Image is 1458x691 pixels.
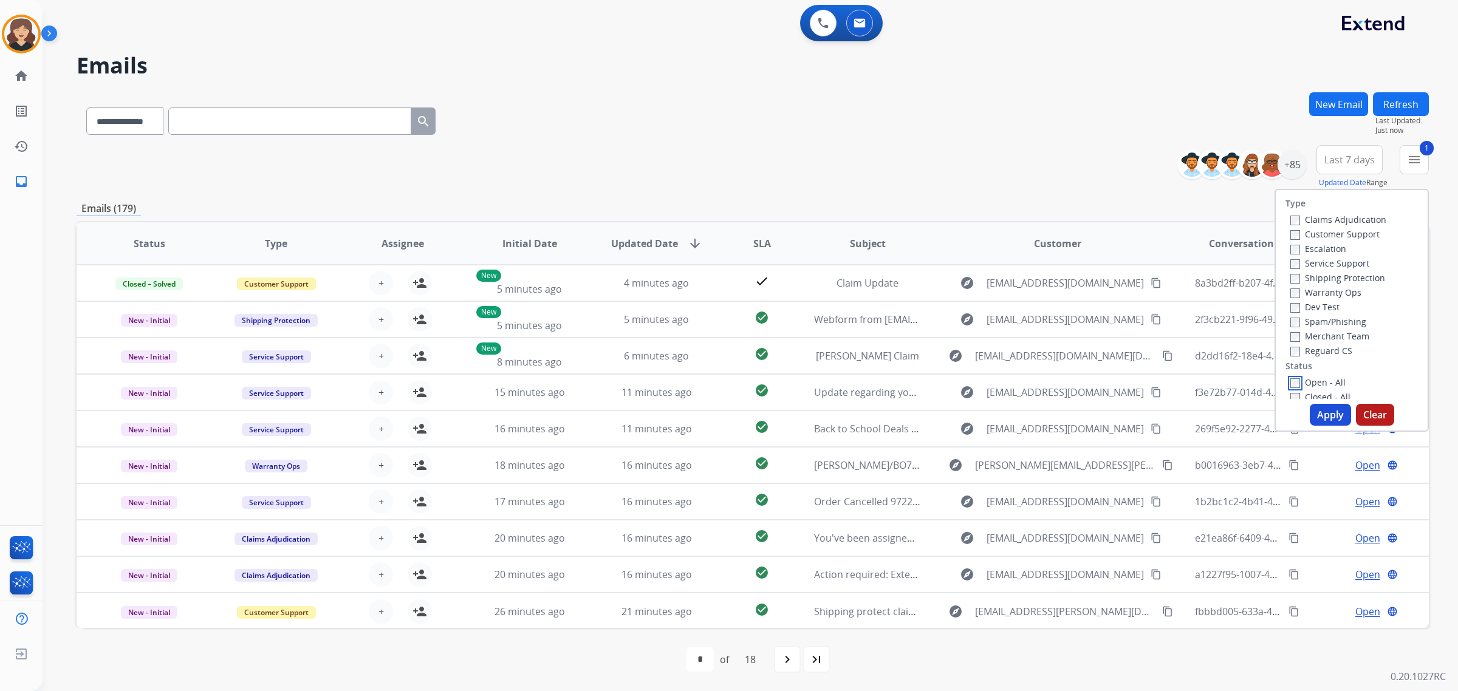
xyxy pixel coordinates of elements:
span: New - Initial [121,533,177,545]
mat-icon: person_add [412,458,427,472]
p: New [476,306,501,318]
span: e21ea86f-6409-4c19-b264-a3f53b182f9d [1195,531,1376,545]
span: [EMAIL_ADDRESS][DOMAIN_NAME][DATE] [975,349,1155,363]
mat-icon: content_copy [1151,569,1162,580]
span: Action required: Extend claim approved for replacement [814,568,1072,581]
mat-icon: language [1387,533,1398,543]
span: You've been assigned a new service order: afa4c9ad-e4c0-4ed6-8961-fe8f1e2e1e08 [814,531,1190,545]
input: Dev Test [1290,303,1300,313]
span: SLA [753,236,771,251]
button: Updated Date [1319,178,1366,188]
label: Closed - All [1290,391,1350,403]
input: Customer Support [1290,230,1300,240]
input: Service Support [1290,259,1300,269]
span: New - Initial [121,350,177,363]
mat-icon: explore [960,312,974,327]
mat-icon: person_add [412,531,427,545]
span: b0016963-3eb7-4fa3-819a-ccd4a41f49b1 [1195,458,1378,472]
button: + [369,307,393,332]
span: Open [1355,604,1380,619]
span: 26 minutes ago [495,605,565,618]
span: Open [1355,531,1380,545]
span: + [378,531,384,545]
mat-icon: explore [960,531,974,545]
mat-icon: history [14,139,29,154]
label: Escalation [1290,243,1346,254]
span: 1b2bc1c2-4b41-4460-89a1-519ff14d73c7 [1195,495,1378,508]
mat-icon: language [1387,606,1398,617]
span: Webform from [EMAIL_ADDRESS][DOMAIN_NAME] on [DATE] [814,313,1089,326]
mat-icon: check_circle [755,383,769,398]
span: Claims Adjudication [234,533,318,545]
span: Initial Date [502,236,557,251]
span: 16 minutes ago [621,495,692,508]
span: [EMAIL_ADDRESS][DOMAIN_NAME] [987,494,1144,509]
mat-icon: explore [960,494,974,509]
button: New Email [1309,92,1368,116]
span: 4 minutes ago [624,276,689,290]
input: Warranty Ops [1290,288,1300,298]
span: Customer Support [237,606,316,619]
span: Update regarding your fulfillment method for Service Order: 698ed6a5-86e5-4c26-8730-2a702903079b [814,386,1280,399]
button: Clear [1356,404,1394,426]
button: 1 [1400,145,1429,174]
span: [PERSON_NAME] Claim [816,349,919,363]
p: New [476,270,501,282]
mat-icon: content_copy [1151,387,1162,398]
span: Order Cancelled 9722510508 [814,495,945,508]
mat-icon: person_add [412,567,427,582]
span: 8a3bd2ff-b207-4f4b-9a9b-0751f3145019 [1195,276,1376,290]
span: a1227f95-1007-442b-9b15-0ab392eff859 [1195,568,1377,581]
span: Service Support [242,350,311,363]
mat-icon: check_circle [755,347,769,361]
label: Claims Adjudication [1290,214,1386,225]
label: Service Support [1290,257,1369,269]
mat-icon: person_add [412,421,427,436]
span: Just now [1375,126,1429,135]
span: 16 minutes ago [495,422,565,435]
mat-icon: content_copy [1151,314,1162,325]
span: 1 [1420,141,1434,155]
span: 11 minutes ago [621,386,692,399]
mat-icon: content_copy [1151,496,1162,507]
mat-icon: check_circle [755,492,769,507]
span: Shipping protect claim for Vanity [814,605,964,618]
input: Open - All [1290,378,1300,388]
mat-icon: check_circle [755,565,769,580]
span: + [378,349,384,363]
span: [PERSON_NAME]/BO7CKV [814,458,930,472]
button: + [369,271,393,295]
mat-icon: home [14,69,29,83]
button: Last 7 days [1316,145,1383,174]
mat-icon: person_add [412,494,427,509]
mat-icon: person_add [412,604,427,619]
span: Status [134,236,165,251]
label: Warranty Ops [1290,287,1361,298]
span: [EMAIL_ADDRESS][DOMAIN_NAME] [987,312,1144,327]
span: New - Initial [121,314,177,327]
span: 2f3cb221-9f96-4942-b822-23708d64cf51 [1195,313,1375,326]
span: 16 minutes ago [621,568,692,581]
span: d2dd16f2-18e4-427c-b38b-e4cf49519e45 [1195,349,1379,363]
mat-icon: content_copy [1289,460,1299,471]
span: Last Updated: [1375,116,1429,126]
mat-icon: content_copy [1289,606,1299,617]
p: Emails (179) [77,201,141,216]
mat-icon: language [1387,496,1398,507]
input: Shipping Protection [1290,274,1300,284]
span: + [378,385,384,400]
mat-icon: content_copy [1289,496,1299,507]
span: [EMAIL_ADDRESS][PERSON_NAME][DOMAIN_NAME] [975,604,1155,619]
mat-icon: content_copy [1151,277,1162,288]
mat-icon: search [416,114,431,129]
mat-icon: inbox [14,174,29,189]
span: + [378,421,384,436]
span: Service Support [242,423,311,436]
span: 20 minutes ago [495,531,565,545]
mat-icon: explore [948,604,963,619]
label: Customer Support [1290,228,1380,240]
span: fbbbd005-633a-44f8-a18e-11c972ef594d [1195,605,1377,618]
div: of [720,652,729,667]
label: Status [1285,360,1312,372]
span: Service Support [242,387,311,400]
